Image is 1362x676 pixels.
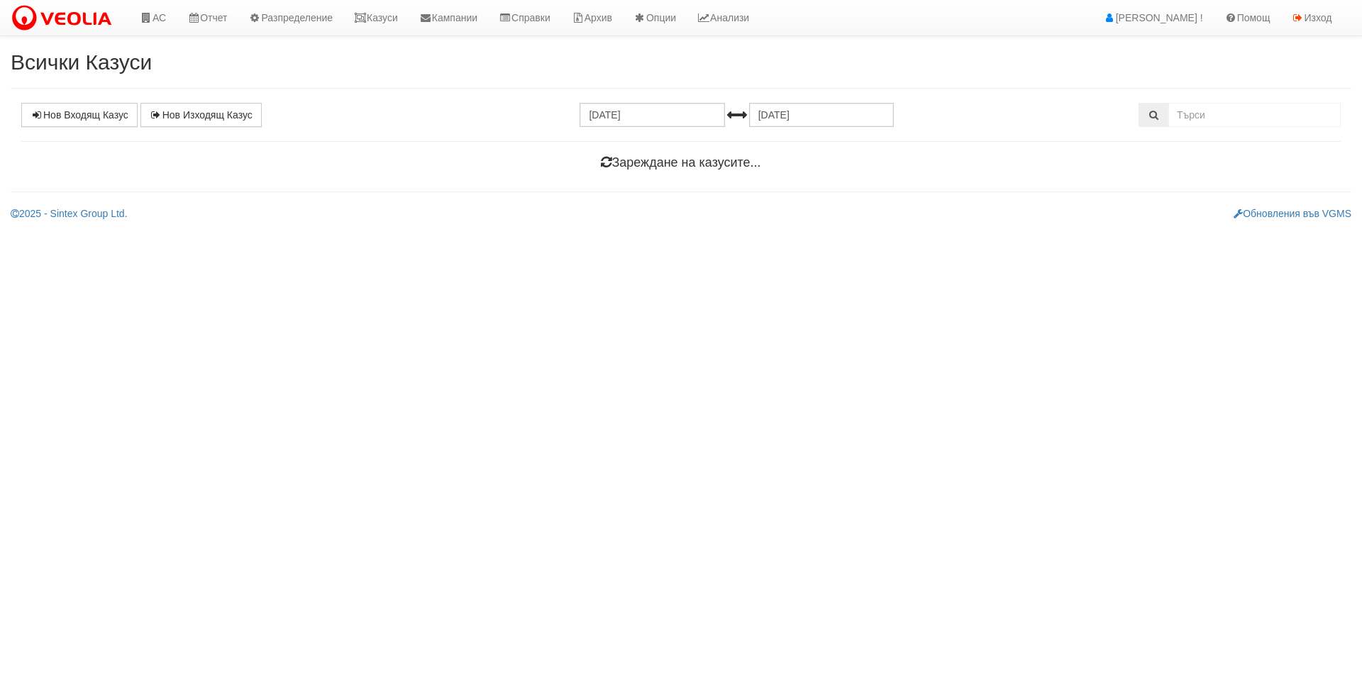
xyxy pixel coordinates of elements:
[21,156,1341,170] h4: Зареждане на казусите...
[1168,103,1341,127] input: Търсене по Идентификатор, Бл/Вх/Ап, Тип, Описание, Моб. Номер, Имейл, Файл, Коментар,
[21,103,138,127] a: Нов Входящ Казус
[1234,208,1351,219] a: Обновления във VGMS
[11,50,1351,74] h2: Всички Казуси
[11,4,118,33] img: VeoliaLogo.png
[140,103,262,127] a: Нов Изходящ Казус
[11,208,128,219] a: 2025 - Sintex Group Ltd.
